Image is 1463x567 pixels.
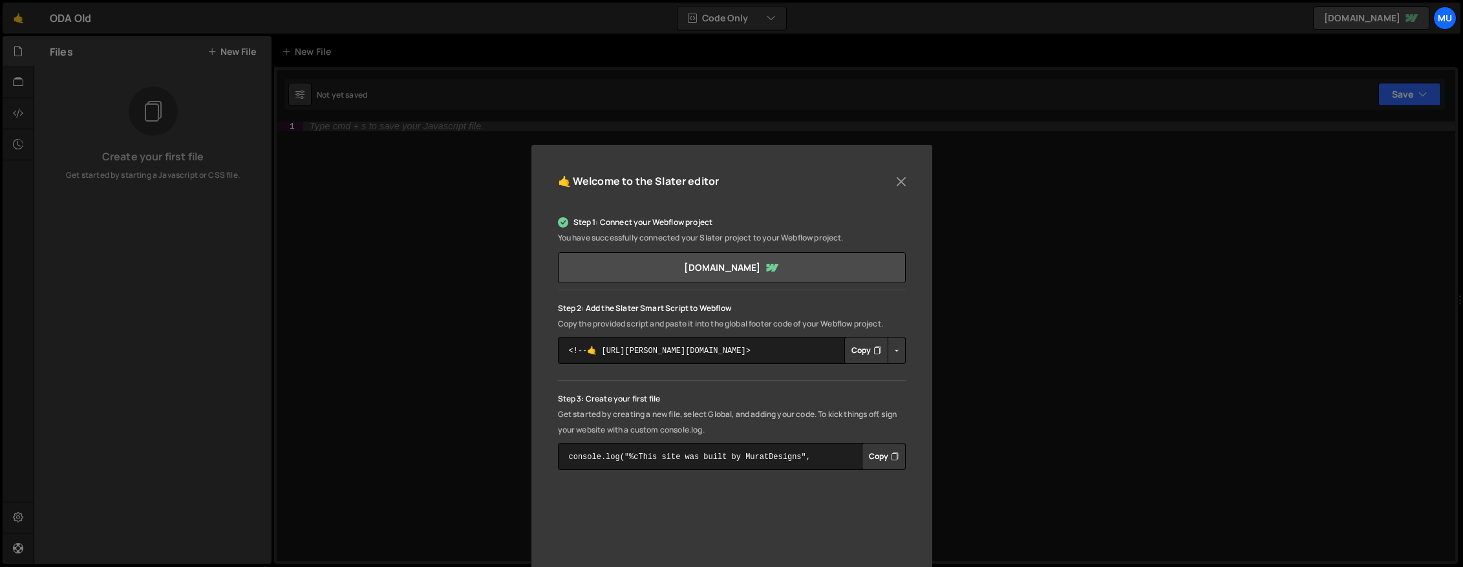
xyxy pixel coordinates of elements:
textarea: <!--🤙 [URL][PERSON_NAME][DOMAIN_NAME]> <script>document.addEventListener("DOMContentLoaded", func... [558,337,906,364]
a: Mu [1433,6,1457,30]
button: Close [892,172,911,191]
button: Copy [844,337,888,364]
p: Get started by creating a new file, select Global, and adding your code. To kick things off, sign... [558,407,906,438]
p: Step 1: Connect your Webflow project [558,215,906,230]
p: Step 3: Create your first file [558,391,906,407]
textarea: console.log("%cThis site was built by MuratDesigns", "background:blue;color:#fff;padding: 8px;"); [558,443,906,470]
p: You have successfully connected your Slater project to your Webflow project. [558,230,906,246]
p: Copy the provided script and paste it into the global footer code of your Webflow project. [558,316,906,332]
p: Step 2: Add the Slater Smart Script to Webflow [558,301,906,316]
a: [DOMAIN_NAME] [558,252,906,283]
div: Button group with nested dropdown [862,443,906,470]
button: Copy [862,443,906,470]
h5: 🤙 Welcome to the Slater editor [558,171,720,191]
div: Button group with nested dropdown [844,337,906,364]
